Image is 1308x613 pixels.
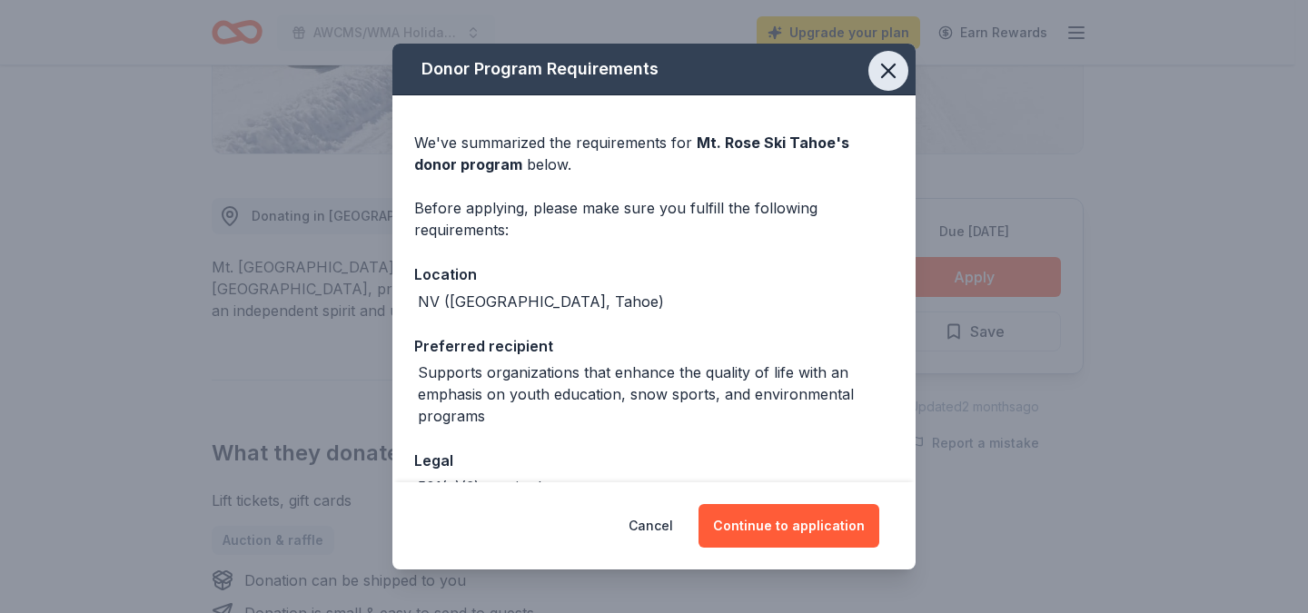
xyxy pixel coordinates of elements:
div: NV ([GEOGRAPHIC_DATA], Tahoe) [418,291,664,312]
div: We've summarized the requirements for below. [414,132,894,175]
div: Legal [414,449,894,472]
div: Before applying, please make sure you fulfill the following requirements: [414,197,894,241]
button: Cancel [629,504,673,548]
div: Supports organizations that enhance the quality of life with an emphasis on youth education, snow... [418,361,894,427]
div: Preferred recipient [414,334,894,358]
div: Location [414,262,894,286]
div: 501(c)(3) required [418,476,541,498]
div: Donor Program Requirements [392,44,916,95]
button: Continue to application [699,504,879,548]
